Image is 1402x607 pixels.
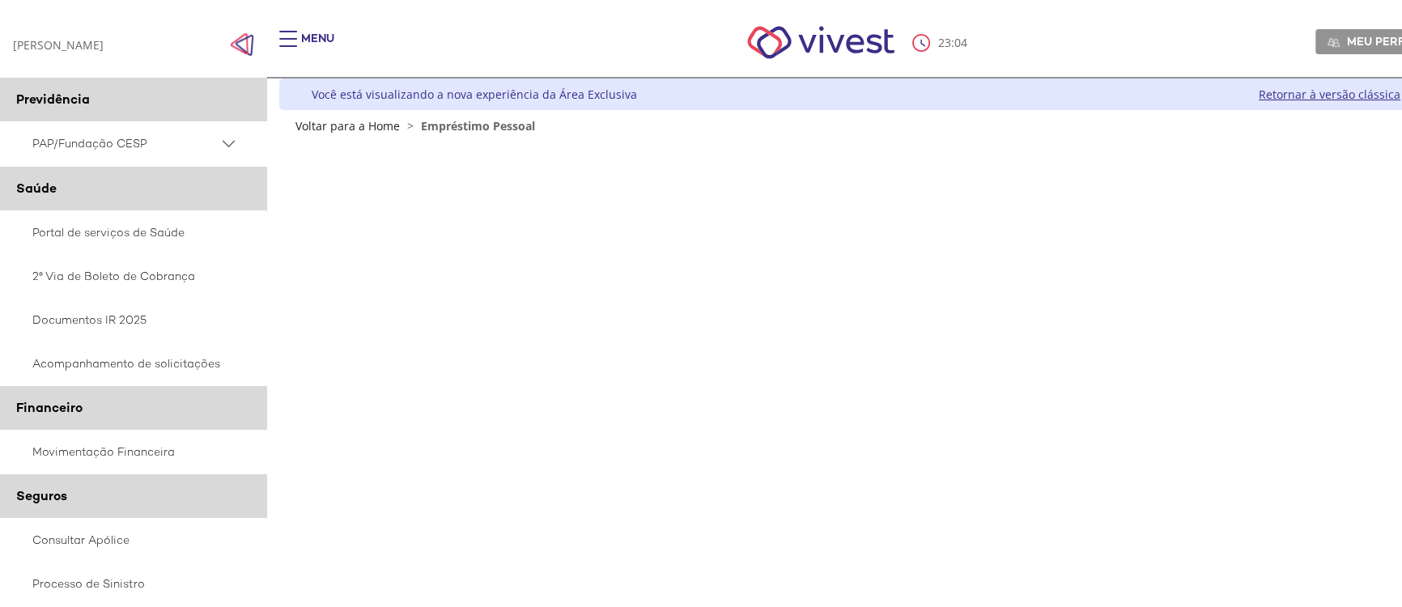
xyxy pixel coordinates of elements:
[16,399,83,416] span: Financeiro
[230,32,254,57] span: Click to close side navigation.
[16,180,57,197] span: Saúde
[938,35,951,50] span: 23
[912,34,971,52] div: :
[729,8,913,77] img: Vivest
[230,32,254,57] img: Fechar menu
[1328,36,1340,49] img: Meu perfil
[13,37,104,53] div: [PERSON_NAME]
[32,134,219,154] span: PAP/Fundação CESP
[301,31,334,63] div: Menu
[312,87,637,102] div: Você está visualizando a nova experiência da Área Exclusiva
[421,118,535,134] span: Empréstimo Pessoal
[16,487,67,504] span: Seguros
[403,118,418,134] span: >
[295,118,400,134] a: Voltar para a Home
[16,91,90,108] span: Previdência
[954,35,967,50] span: 04
[1259,87,1400,102] a: Retornar à versão clássica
